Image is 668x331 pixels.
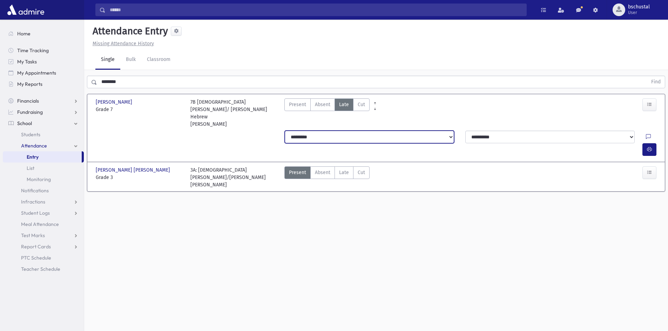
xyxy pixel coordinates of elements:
[96,106,183,113] span: Grade 7
[284,166,370,188] div: AttTypes
[17,120,32,126] span: School
[93,41,154,47] u: Missing Attendance History
[3,230,84,241] a: Test Marks
[3,241,84,252] a: Report Cards
[315,169,330,176] span: Absent
[17,58,37,65] span: My Tasks
[3,78,84,90] a: My Reports
[289,169,306,176] span: Present
[284,98,370,128] div: AttTypes
[21,199,45,205] span: Infractions
[17,30,31,37] span: Home
[21,131,40,138] span: Students
[27,165,34,171] span: List
[96,98,134,106] span: [PERSON_NAME]
[95,50,120,70] a: Single
[21,210,50,216] span: Student Logs
[3,196,84,207] a: Infractions
[17,47,49,54] span: Time Tracking
[90,25,168,37] h5: Attendance Entry
[315,101,330,108] span: Absent
[3,219,84,230] a: Meal Attendance
[17,98,39,104] span: Financials
[190,166,278,188] div: 3A: [DEMOGRAPHIC_DATA][PERSON_NAME]/[PERSON_NAME] [PERSON_NAME]
[106,4,526,16] input: Search
[3,45,84,56] a: Time Tracking
[21,187,49,194] span: Notifications
[3,207,84,219] a: Student Logs
[339,169,349,176] span: Late
[3,140,84,151] a: Attendance
[17,109,43,115] span: Fundraising
[120,50,141,70] a: Bulk
[17,70,56,76] span: My Appointments
[339,101,349,108] span: Late
[3,118,84,129] a: School
[3,163,84,174] a: List
[647,76,665,88] button: Find
[21,232,45,239] span: Test Marks
[21,143,47,149] span: Attendance
[3,129,84,140] a: Students
[96,174,183,181] span: Grade 3
[21,243,51,250] span: Report Cards
[628,10,650,15] span: User
[3,106,84,118] a: Fundraising
[3,95,84,106] a: Financials
[90,41,154,47] a: Missing Attendance History
[3,151,82,163] a: Entry
[96,166,171,174] span: [PERSON_NAME] [PERSON_NAME]
[6,3,46,17] img: AdmirePro
[17,81,42,87] span: My Reports
[628,4,650,10] span: bschustal
[3,174,84,185] a: Monitoring
[21,266,60,272] span: Teacher Schedule
[3,56,84,67] a: My Tasks
[27,176,51,182] span: Monitoring
[141,50,176,70] a: Classroom
[358,101,365,108] span: Cut
[21,255,51,261] span: PTC Schedule
[3,28,84,39] a: Home
[289,101,306,108] span: Present
[3,185,84,196] a: Notifications
[3,67,84,78] a: My Appointments
[3,252,84,263] a: PTC Schedule
[3,263,84,275] a: Teacher Schedule
[190,98,278,128] div: 7B [DEMOGRAPHIC_DATA][PERSON_NAME]/ [PERSON_NAME] Hebrew [PERSON_NAME]
[358,169,365,176] span: Cut
[27,154,39,160] span: Entry
[21,221,59,227] span: Meal Attendance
